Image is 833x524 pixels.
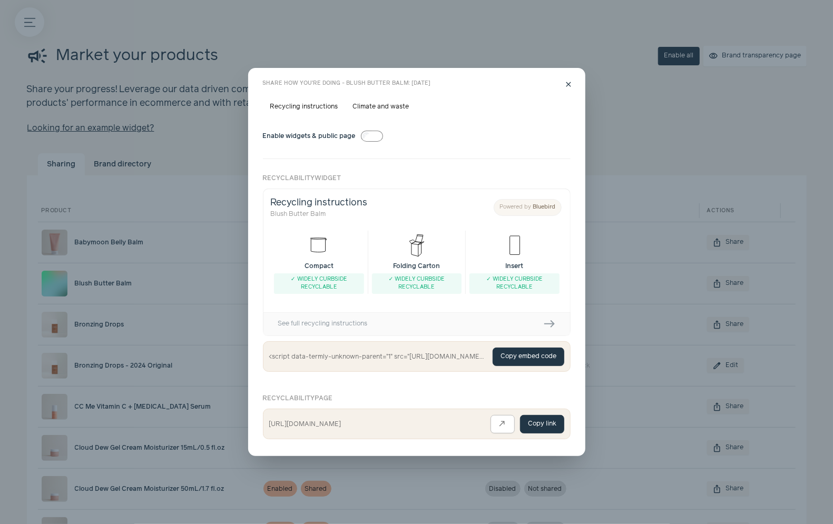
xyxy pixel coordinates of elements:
p: <script data-termly-unknown-parent="1" src="[URL][DOMAIN_NAME]" async="" type="text/javascript"><... [269,352,485,362]
h2: Recyclability widget [263,174,571,183]
label: Climate and waste [346,100,417,114]
span: close [564,81,573,89]
a: north_east [491,415,515,433]
input: Enable widgets & public page [361,131,383,142]
span: north_east [498,420,507,428]
h3: Share how you're doing - Blush Butter Balm: [DATE] [263,79,571,100]
h2: Recyclability page [263,394,571,403]
button: Copy embed code [493,348,564,366]
button: Copy link [520,415,564,433]
h2: Enable widgets & public page [263,132,356,141]
p: [URL][DOMAIN_NAME] [269,420,483,429]
button: close [561,77,576,92]
label: Recycling instructions [263,100,346,114]
iframe: Sustainability report [263,189,571,336]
